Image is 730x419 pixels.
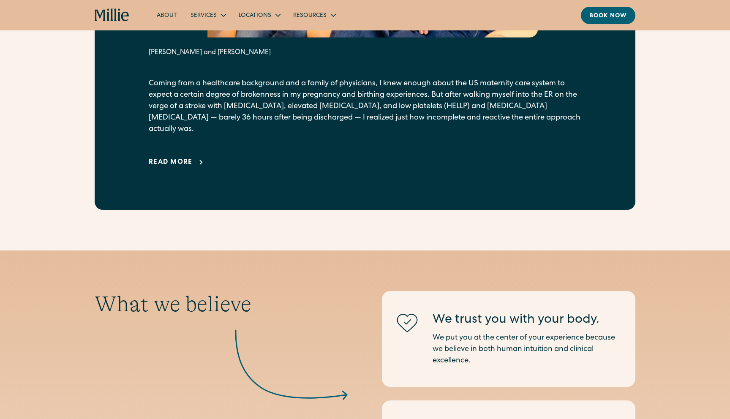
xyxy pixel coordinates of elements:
div: Services [191,11,217,20]
div: What we believe [95,291,348,317]
div: Locations [239,11,271,20]
div: Locations [232,8,286,22]
div: Resources [293,11,327,20]
div: Resources [286,8,342,22]
div: [PERSON_NAME] and [PERSON_NAME] [149,48,581,58]
p: Coming from a healthcare background and a family of physicians, I knew enough about the US matern... [149,78,581,135]
a: Read more [149,158,206,168]
div: Book now [589,12,627,21]
div: Read more [149,158,193,168]
div: We trust you with your body. [433,311,622,329]
a: Book now [581,7,635,24]
a: home [95,8,130,22]
div: Services [184,8,232,22]
a: About [150,8,184,22]
p: We put you at the center of your experience because we believe in both human intuition and clinic... [433,332,622,367]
